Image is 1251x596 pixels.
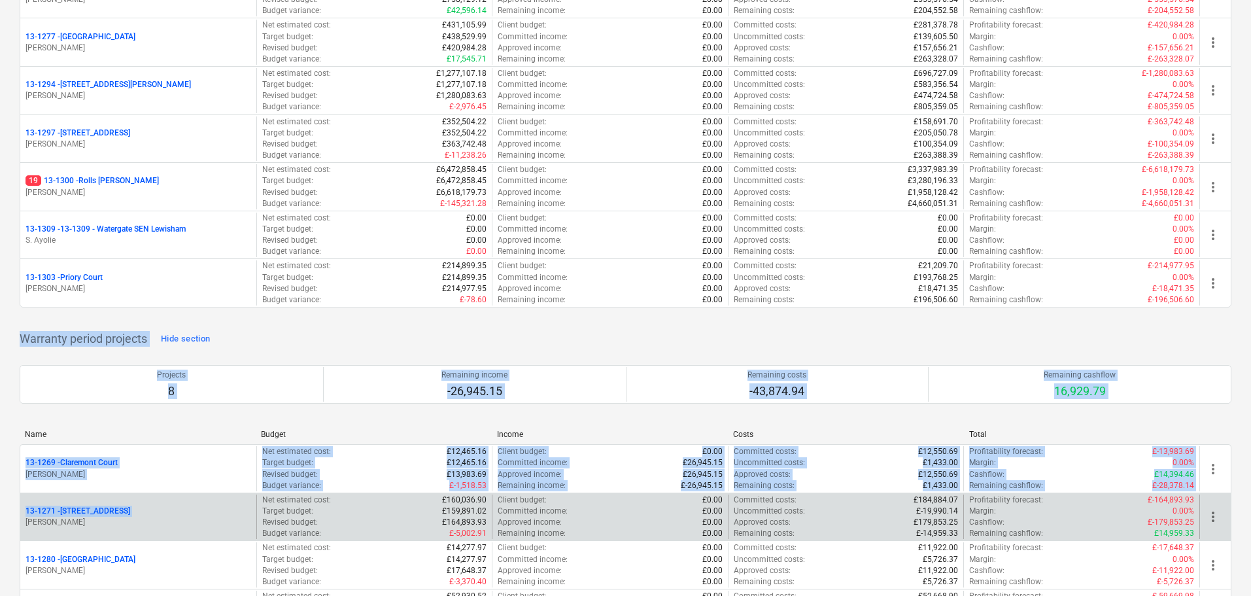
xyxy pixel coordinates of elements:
[262,79,313,90] p: Target budget :
[26,128,130,139] p: 13-1297 - [STREET_ADDRESS]
[447,446,487,457] p: £12,465.16
[1205,275,1221,291] span: more_vert
[26,43,251,54] p: [PERSON_NAME]
[969,20,1043,31] p: Profitability forecast :
[498,469,562,480] p: Approved income :
[914,150,958,161] p: £263,388.39
[447,54,487,65] p: £17,545.71
[702,43,723,54] p: £0.00
[26,272,103,283] p: 13-1303 - Priory Court
[26,90,251,101] p: [PERSON_NAME]
[26,517,251,528] p: [PERSON_NAME]
[1173,175,1194,186] p: 0.00%
[1148,139,1194,150] p: £-100,354.09
[747,383,806,399] p: -43,874.94
[969,430,1195,439] div: Total
[702,187,723,198] p: £0.00
[26,283,251,294] p: [PERSON_NAME]
[498,198,566,209] p: Remaining income :
[734,480,795,491] p: Remaining costs :
[26,31,251,54] div: 13-1277 -[GEOGRAPHIC_DATA][PERSON_NAME]
[1173,457,1194,468] p: 0.00%
[26,554,251,576] div: 13-1280 -[GEOGRAPHIC_DATA][PERSON_NAME]
[445,150,487,161] p: £-11,238.26
[1142,164,1194,175] p: £-6,618,179.73
[1174,235,1194,246] p: £0.00
[262,213,331,224] p: Net estimated cost :
[26,175,159,186] p: 13-1300 - Rolls [PERSON_NAME]
[262,260,331,272] p: Net estimated cost :
[1173,272,1194,283] p: 0.00%
[498,224,568,235] p: Committed income :
[157,383,186,399] p: 8
[262,101,321,113] p: Budget variance :
[447,457,487,468] p: £12,465.16
[914,5,958,16] p: £204,552.58
[262,175,313,186] p: Target budget :
[1154,469,1194,480] p: £14,394.46
[1173,79,1194,90] p: 0.00%
[1148,90,1194,101] p: £-474,724.58
[908,175,958,186] p: £3,280,196.33
[26,457,251,480] div: 13-1269 -Claremont Court[PERSON_NAME]
[914,128,958,139] p: £205,050.78
[436,164,487,175] p: £6,472,858.45
[498,79,568,90] p: Committed income :
[262,128,313,139] p: Target budget :
[702,272,723,283] p: £0.00
[914,272,958,283] p: £193,768.25
[918,260,958,272] p: £21,209.70
[938,213,958,224] p: £0.00
[1152,283,1194,294] p: £-18,471.35
[938,224,958,235] p: £0.00
[157,370,186,381] p: Projects
[498,31,568,43] p: Committed income :
[262,150,321,161] p: Budget variance :
[1174,213,1194,224] p: £0.00
[498,187,562,198] p: Approved income :
[734,90,791,101] p: Approved costs :
[681,480,723,491] p: £-26,945.15
[1148,101,1194,113] p: £-805,359.05
[262,294,321,306] p: Budget variance :
[158,328,213,349] button: Hide section
[734,164,797,175] p: Committed costs :
[969,150,1043,161] p: Remaining cashflow :
[26,506,251,528] div: 13-1271 -[STREET_ADDRESS][PERSON_NAME]
[1148,294,1194,306] p: £-196,506.60
[1173,224,1194,235] p: 0.00%
[969,90,1004,101] p: Cashflow :
[262,31,313,43] p: Target budget :
[262,506,313,517] p: Target budget :
[498,283,562,294] p: Approved income :
[969,187,1004,198] p: Cashflow :
[262,480,321,491] p: Budget variance :
[498,175,568,186] p: Committed income :
[747,370,806,381] p: Remaining costs
[1148,495,1194,506] p: £-164,893.93
[262,457,313,468] p: Target budget :
[969,457,996,468] p: Margin :
[1148,5,1194,16] p: £-204,552.58
[436,90,487,101] p: £1,280,083.63
[1173,31,1194,43] p: 0.00%
[914,139,958,150] p: £100,354.09
[969,43,1004,54] p: Cashflow :
[498,495,547,506] p: Client budget :
[702,128,723,139] p: £0.00
[1186,533,1251,596] iframe: Chat Widget
[702,164,723,175] p: £0.00
[1152,446,1194,457] p: £-13,983.69
[498,480,566,491] p: Remaining income :
[914,68,958,79] p: £696,727.09
[734,20,797,31] p: Committed costs :
[449,101,487,113] p: £-2,976.45
[498,116,547,128] p: Client budget :
[914,101,958,113] p: £805,359.05
[969,283,1004,294] p: Cashflow :
[498,150,566,161] p: Remaining income :
[440,198,487,209] p: £-145,321.28
[734,116,797,128] p: Committed costs :
[702,235,723,246] p: £0.00
[441,370,507,381] p: Remaining income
